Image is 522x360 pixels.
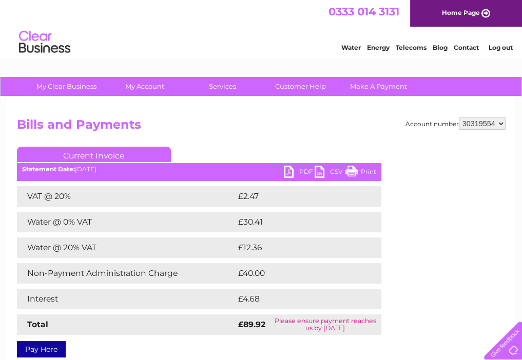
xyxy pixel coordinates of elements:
b: Statement Date: [22,165,75,173]
img: logo.png [18,27,71,58]
a: Customer Help [258,77,343,96]
a: CSV [315,166,345,181]
td: £30.41 [236,212,360,232]
div: [DATE] [17,166,381,173]
td: Please ensure payment reaches us by [DATE] [269,314,381,335]
a: Water [341,44,361,51]
td: £4.68 [236,289,358,309]
a: PDF [284,166,315,181]
a: Pay Here [17,341,66,357]
div: Account number [405,117,506,130]
td: £2.47 [236,186,357,207]
a: Blog [433,44,448,51]
td: Interest [17,289,236,309]
td: Water @ 20% VAT [17,237,236,258]
a: Contact [454,44,479,51]
h2: Bills and Payments [17,117,506,137]
a: My Account [102,77,187,96]
a: Make A Payment [336,77,421,96]
a: Print [345,166,376,181]
a: Services [180,77,265,96]
a: Energy [367,44,390,51]
td: VAT @ 20% [17,186,236,207]
a: 0333 014 3131 [328,5,399,18]
td: Non-Payment Administration Charge [17,263,236,284]
td: Water @ 0% VAT [17,212,236,232]
td: £40.00 [236,263,361,284]
a: My Clear Business [24,77,109,96]
a: Telecoms [396,44,427,51]
td: £12.36 [236,237,360,258]
div: Clear Business is a trading name of Verastar Limited (registered in [GEOGRAPHIC_DATA] No. 3667643... [19,6,504,50]
a: Log out [488,44,512,51]
a: Current Invoice [17,147,171,162]
strong: Total [27,319,48,329]
strong: £89.92 [238,319,265,329]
